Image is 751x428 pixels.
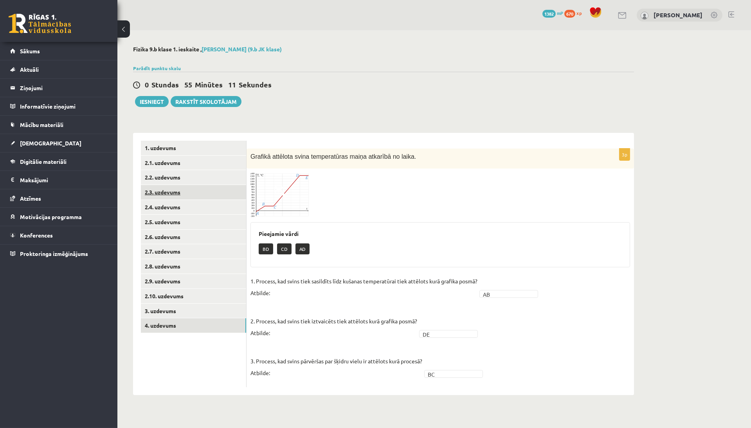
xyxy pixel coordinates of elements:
p: AD [295,243,310,254]
a: Aktuāli [10,60,108,78]
legend: Maksājumi [20,171,108,189]
legend: Ziņojumi [20,79,108,97]
a: Digitālie materiāli [10,152,108,170]
a: 2.7. uzdevums [141,244,246,259]
a: Maksājumi [10,171,108,189]
a: 2.10. uzdevums [141,289,246,303]
a: AB [479,290,538,298]
p: BD [259,243,273,254]
a: 2.2. uzdevums [141,170,246,185]
span: 55 [184,80,192,89]
span: DE [423,330,467,338]
h2: Fizika 9.b klase 1. ieskaite , [133,46,634,53]
a: Proktoringa izmēģinājums [10,245,108,263]
a: 4. uzdevums [141,318,246,333]
a: Konferences [10,226,108,244]
a: BC [424,370,483,378]
a: 2.1. uzdevums [141,156,246,170]
a: Rakstīt skolotājam [171,96,241,107]
span: 670 [564,10,575,18]
span: Sekundes [239,80,272,89]
a: Sākums [10,42,108,60]
span: 11 [228,80,236,89]
a: [PERSON_NAME] (9.b JK klase) [202,45,282,53]
span: Motivācijas programma [20,213,82,220]
p: 1. Process, kad svins tiek sasildīts līdz kušanas temperatūrai tiek attēlots kurā grafika posmā? ... [250,275,477,299]
a: 2.8. uzdevums [141,259,246,274]
span: Grafikā attēlota svina temperatūras maiņa atkarībā no laika. [250,153,416,160]
a: 2.9. uzdevums [141,274,246,288]
a: 1382 mP [542,10,563,16]
span: Atzīmes [20,195,41,202]
span: xp [576,10,582,16]
span: AB [483,290,528,298]
span: Stundas [151,80,179,89]
p: 3. Process, kad svins pārvēršas par šķidru vielu ir attēlots kurā procesā? Atbilde: [250,343,422,379]
img: 1.png [250,172,309,217]
img: Jānis Tāre [641,12,648,20]
a: 1. uzdevums [141,141,246,155]
a: 2.5. uzdevums [141,215,246,229]
legend: Informatīvie ziņojumi [20,97,108,115]
a: DE [419,330,478,338]
a: 2.6. uzdevums [141,230,246,244]
span: Proktoringa izmēģinājums [20,250,88,257]
span: [DEMOGRAPHIC_DATA] [20,140,81,147]
span: Konferences [20,232,53,239]
a: Rīgas 1. Tālmācības vidusskola [9,14,71,33]
a: Parādīt punktu skalu [133,65,181,71]
a: 670 xp [564,10,585,16]
span: Mācību materiāli [20,121,63,128]
span: 0 [145,80,149,89]
p: 3p [619,148,630,161]
span: Minūtes [195,80,223,89]
a: [DEMOGRAPHIC_DATA] [10,134,108,152]
span: 1382 [542,10,556,18]
h3: Pieejamie vārdi [259,230,622,237]
a: Atzīmes [10,189,108,207]
a: 2.3. uzdevums [141,185,246,199]
a: Motivācijas programma [10,208,108,226]
a: [PERSON_NAME] [654,11,702,19]
span: Aktuāli [20,66,39,73]
button: Iesniegt [135,96,169,107]
a: 2.4. uzdevums [141,200,246,214]
a: Mācību materiāli [10,116,108,134]
a: 3. uzdevums [141,304,246,318]
a: Informatīvie ziņojumi [10,97,108,115]
p: 2. Process, kad svins tiek iztvaicēts tiek attēlots kurā grafika posmā? Atbilde: [250,303,417,339]
span: Sākums [20,47,40,54]
span: mP [557,10,563,16]
a: Ziņojumi [10,79,108,97]
span: BC [428,370,472,378]
span: Digitālie materiāli [20,158,67,165]
p: CD [277,243,292,254]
